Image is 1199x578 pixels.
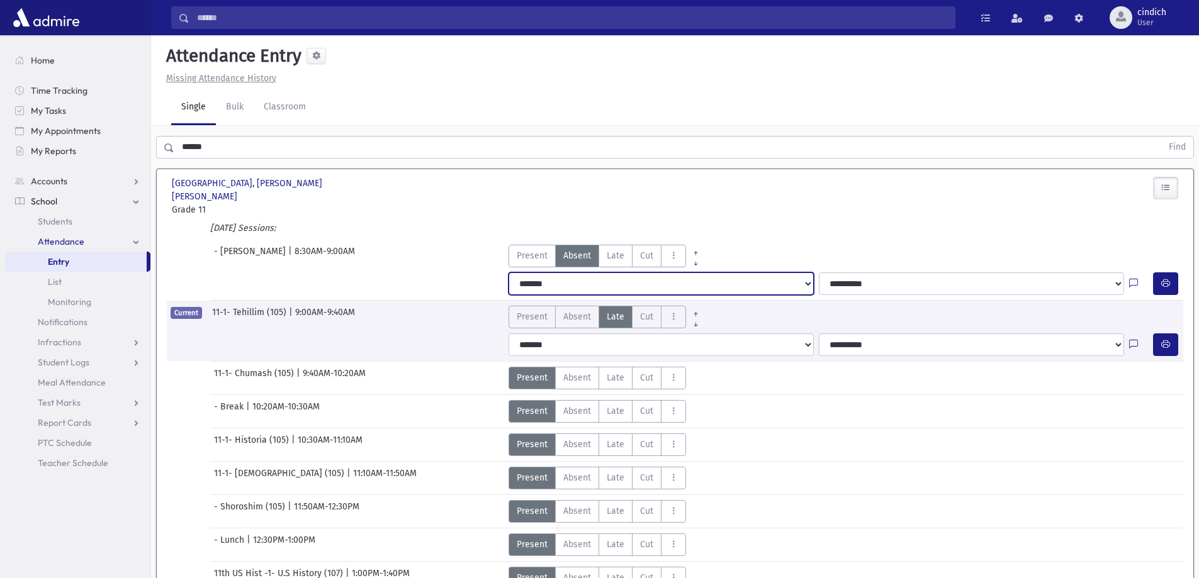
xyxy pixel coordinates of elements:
span: Present [517,249,548,262]
a: All Prior [686,245,706,255]
a: Entry [5,252,147,272]
span: Late [607,371,624,384]
span: 11:10AM-11:50AM [353,467,417,489]
u: Missing Attendance History [166,73,276,84]
span: | [291,433,298,456]
div: AttTypes [509,245,706,267]
i: [DATE] Sessions: [210,223,276,233]
span: Absent [563,249,591,262]
span: Home [31,55,55,66]
span: School [31,196,57,207]
span: Cut [640,310,653,323]
span: Late [607,404,624,418]
span: 10:20AM-10:30AM [252,400,320,423]
span: - [PERSON_NAME] [214,245,288,267]
a: Monitoring [5,292,150,312]
span: Meal Attendance [38,377,106,388]
span: Absent [563,404,591,418]
a: Notifications [5,312,150,332]
span: My Reports [31,145,76,157]
span: Report Cards [38,417,91,428]
a: PTC Schedule [5,433,150,453]
span: 12:30PM-1:00PM [253,533,315,556]
span: Absent [563,504,591,518]
h5: Attendance Entry [161,45,301,67]
span: Absent [563,310,591,323]
span: Notifications [38,316,87,328]
span: Absent [563,538,591,551]
span: Cut [640,504,653,518]
a: Attendance [5,231,150,252]
span: Monitoring [48,296,91,308]
span: PTC Schedule [38,437,92,448]
div: AttTypes [509,467,686,489]
a: My Appointments [5,121,150,141]
a: School [5,191,150,211]
a: Bulk [216,90,254,125]
div: AttTypes [509,500,686,523]
div: AttTypes [509,367,686,389]
a: Report Cards [5,413,150,433]
div: AttTypes [509,400,686,423]
span: Present [517,538,548,551]
span: Present [517,404,548,418]
span: | [288,500,294,523]
span: 11-1- [DEMOGRAPHIC_DATA] (105) [214,467,347,489]
span: Late [607,310,624,323]
span: Cut [640,371,653,384]
a: Single [171,90,216,125]
span: 9:00AM-9:40AM [295,306,355,328]
span: Time Tracking [31,85,87,96]
span: Teacher Schedule [38,457,108,469]
span: 11-1- Tehillim (105) [212,306,289,328]
a: Missing Attendance History [161,73,276,84]
span: 11-1- Chumash (105) [214,367,296,389]
span: Current [171,307,202,319]
span: Cut [640,438,653,451]
span: | [246,400,252,423]
span: Present [517,438,548,451]
span: Student Logs [38,357,89,368]
span: - Break [214,400,246,423]
a: Home [5,50,150,70]
a: Meal Attendance [5,372,150,392]
a: Student Logs [5,352,150,372]
span: Present [517,504,548,518]
span: | [247,533,253,556]
span: Present [517,371,548,384]
span: Cut [640,538,653,551]
span: [GEOGRAPHIC_DATA], [PERSON_NAME] [PERSON_NAME] [172,177,329,203]
span: 9:40AM-10:20AM [303,367,366,389]
a: My Reports [5,141,150,161]
a: Test Marks [5,392,150,413]
button: Find [1161,136,1193,158]
a: Time Tracking [5,81,150,101]
span: Late [607,504,624,518]
span: 10:30AM-11:10AM [298,433,363,456]
div: AttTypes [509,306,706,328]
span: | [296,367,303,389]
span: | [288,245,295,267]
span: 8:30AM-9:00AM [295,245,355,267]
span: Cut [640,471,653,484]
a: Infractions [5,332,150,352]
span: My Appointments [31,125,101,136]
a: Accounts [5,171,150,191]
span: Present [517,471,548,484]
span: Grade 11 [172,203,329,216]
span: Students [38,216,72,227]
span: Cut [640,404,653,418]
span: My Tasks [31,105,66,116]
a: List [5,272,150,292]
span: cindich [1137,8,1166,18]
span: Late [607,438,624,451]
span: Attendance [38,236,84,247]
div: AttTypes [509,533,686,556]
span: Absent [563,471,591,484]
span: 11-1- Historia (105) [214,433,291,456]
span: | [347,467,353,489]
span: Test Marks [38,397,81,408]
img: AdmirePro [10,5,82,30]
span: Cut [640,249,653,262]
span: Late [607,538,624,551]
